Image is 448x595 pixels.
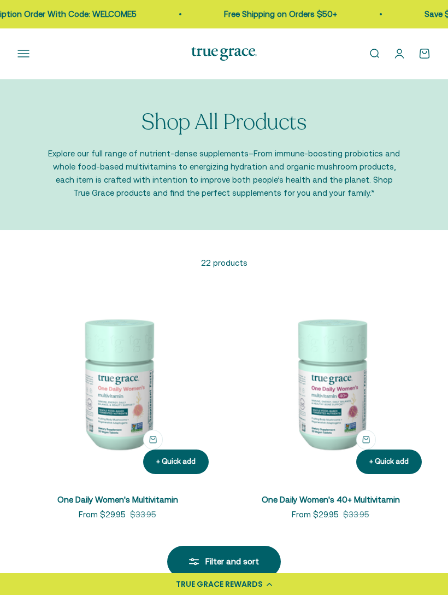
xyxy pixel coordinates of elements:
button: Filter and sort [167,546,281,577]
p: 22 products [17,256,431,270]
img: Daily Multivitamin for Immune Support, Energy, Daily Balance, and Healthy Bone Support* Vitamin A... [231,283,431,483]
a: One Daily Women's 40+ Multivitamin [262,495,400,504]
p: Explore our full range of nutrient-dense supplements–From immune-boosting probiotics and whole fo... [46,147,402,200]
a: One Daily Women's Multivitamin [57,495,178,504]
p: Shop All Products [142,110,306,134]
sale-price: From $29.95 [292,508,339,521]
div: TRUE GRACE REWARDS [176,579,263,590]
img: We select ingredients that play a concrete role in true health, and we include them at effective ... [17,283,217,483]
a: Free Shipping on Orders $50+ [203,9,316,19]
button: + Quick add [356,450,422,474]
compare-at-price: $33.95 [343,508,369,521]
button: + Quick add [356,430,376,450]
div: Filter and sort [189,555,259,568]
button: + Quick add [143,450,209,474]
div: + Quick add [369,456,409,468]
compare-at-price: $33.95 [130,508,156,521]
button: + Quick add [143,430,163,450]
sale-price: From $29.95 [79,508,126,521]
div: + Quick add [156,456,196,468]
